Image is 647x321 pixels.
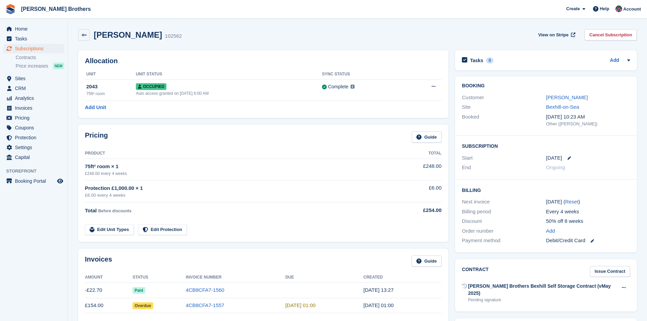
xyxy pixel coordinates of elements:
[6,168,68,175] span: Storefront
[462,227,546,235] div: Order number
[136,69,322,80] th: Unit Status
[3,103,64,113] a: menu
[85,283,132,298] td: -£22.70
[363,302,394,308] time: 2025-09-03 00:00:26 UTC
[3,24,64,34] a: menu
[138,224,187,235] a: Edit Protection
[546,113,630,121] div: [DATE] 10:23 AM
[85,148,387,159] th: Product
[546,104,579,110] a: Bexhill-on-Sea
[600,5,609,12] span: Help
[15,123,56,132] span: Coupons
[136,90,322,96] div: Auto access granted on [DATE] 6:00 AM
[3,123,64,132] a: menu
[462,186,630,193] h2: Billing
[132,272,186,283] th: Status
[3,113,64,123] a: menu
[186,302,224,308] a: 4CB8CFA7-1557
[85,224,134,235] a: Edit Unit Types
[186,272,285,283] th: Invoice Number
[15,133,56,142] span: Protection
[546,94,588,100] a: [PERSON_NAME]
[328,83,348,90] div: Complete
[462,103,546,111] div: Site
[5,4,16,14] img: stora-icon-8386f47178a22dfd0bd8f6a31ec36ba5ce8667c1dd55bd0f319d3a0aa187defe.svg
[3,133,64,142] a: menu
[468,283,617,297] div: [PERSON_NAME] Brothers Bexhill Self Storage Contract (vMay 2025)
[387,148,442,159] th: Total
[15,176,56,186] span: Booking Portal
[412,131,442,143] a: Guide
[363,287,394,293] time: 2025-09-04 12:27:44 UTC
[85,69,136,80] th: Unit
[538,32,569,38] span: View on Stripe
[16,62,64,70] a: Price increases NEW
[3,34,64,43] a: menu
[546,164,565,170] span: Ongoing
[546,237,630,245] div: Debit/Credit Card
[85,298,132,313] td: £154.00
[94,30,162,39] h2: [PERSON_NAME]
[85,208,97,213] span: Total
[462,142,630,149] h2: Subscription
[285,302,316,308] time: 2025-09-04 00:00:00 UTC
[462,94,546,102] div: Customer
[85,104,106,111] a: Add Unit
[363,272,442,283] th: Created
[15,74,56,83] span: Sites
[15,103,56,113] span: Invoices
[165,32,182,40] div: 102562
[585,29,637,40] a: Cancel Subscription
[546,227,555,235] a: Add
[3,74,64,83] a: menu
[3,84,64,93] a: menu
[462,113,546,127] div: Booked
[85,192,387,199] div: £6.00 every 4 weeks
[546,121,630,127] div: Other ([PERSON_NAME])
[546,208,630,216] div: Every 4 weeks
[186,287,224,293] a: 4CB8CFA7-1560
[590,266,630,277] a: Issue Contract
[387,159,442,180] td: £248.00
[3,176,64,186] a: menu
[412,255,442,267] a: Guide
[351,85,355,89] img: icon-info-grey-7440780725fd019a000dd9b08b2336e03edf1995a4989e88bcd33f0948082b44.svg
[85,171,387,177] div: £248.00 every 4 weeks
[132,302,153,309] span: Overdue
[462,266,489,277] h2: Contract
[85,131,108,143] h2: Pricing
[536,29,577,40] a: View on Stripe
[53,63,64,69] div: NEW
[85,163,387,171] div: 75ft² room × 1
[98,209,131,213] span: Before discounts
[468,297,617,303] div: Pending signature
[136,83,166,90] span: Occupied
[85,272,132,283] th: Amount
[15,153,56,162] span: Capital
[15,44,56,53] span: Subscriptions
[15,113,56,123] span: Pricing
[462,164,546,172] div: End
[18,3,93,15] a: [PERSON_NAME] Brothers
[85,255,112,267] h2: Invoices
[3,44,64,53] a: menu
[546,154,562,162] time: 2025-09-03 00:00:00 UTC
[16,63,48,69] span: Price increases
[285,272,363,283] th: Due
[565,199,578,204] a: Reset
[15,143,56,152] span: Settings
[546,217,630,225] div: 50% off 8 weeks
[566,5,580,12] span: Create
[16,54,64,61] a: Contracts
[3,93,64,103] a: menu
[462,237,546,245] div: Payment method
[15,24,56,34] span: Home
[56,177,64,185] a: Preview store
[15,34,56,43] span: Tasks
[86,91,136,97] div: 75ft² room
[85,184,387,192] div: Protection £1,000.00 × 1
[322,69,405,80] th: Sync Status
[623,6,641,13] span: Account
[462,217,546,225] div: Discount
[462,208,546,216] div: Billing period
